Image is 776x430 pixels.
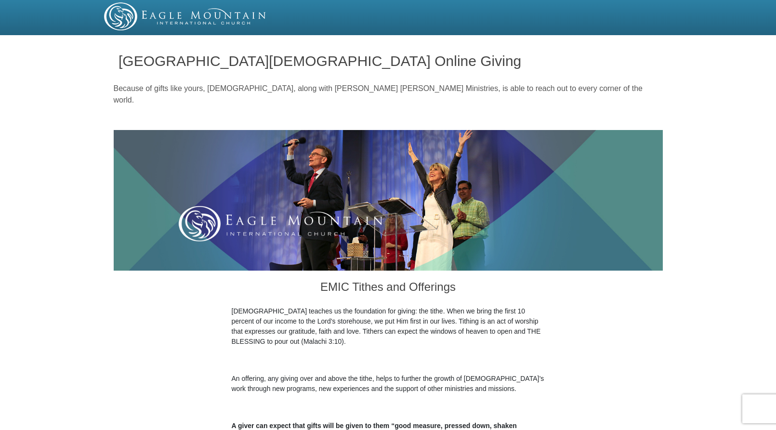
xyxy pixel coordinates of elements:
[232,271,545,306] h3: EMIC Tithes and Offerings
[232,306,545,347] p: [DEMOGRAPHIC_DATA] teaches us the foundation for giving: the tithe. When we bring the first 10 pe...
[232,374,545,394] p: An offering, any giving over and above the tithe, helps to further the growth of [DEMOGRAPHIC_DAT...
[104,2,267,30] img: EMIC
[114,83,663,106] p: Because of gifts like yours, [DEMOGRAPHIC_DATA], along with [PERSON_NAME] [PERSON_NAME] Ministrie...
[118,53,658,69] h1: [GEOGRAPHIC_DATA][DEMOGRAPHIC_DATA] Online Giving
